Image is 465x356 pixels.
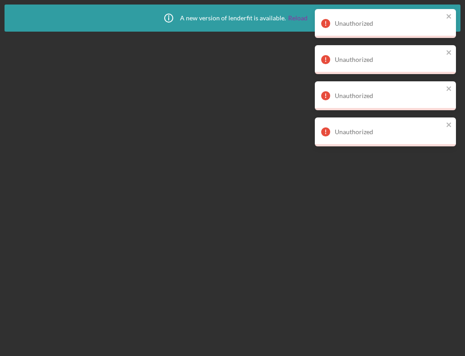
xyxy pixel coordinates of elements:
button: close [446,85,452,94]
div: Unauthorized [335,92,443,99]
button: close [446,13,452,21]
div: Unauthorized [335,20,443,27]
button: close [446,121,452,130]
div: Unauthorized [335,128,443,136]
a: Reload [288,14,308,22]
div: A new version of lenderfit is available. [157,7,308,29]
div: Unauthorized [335,56,443,63]
button: close [446,49,452,57]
